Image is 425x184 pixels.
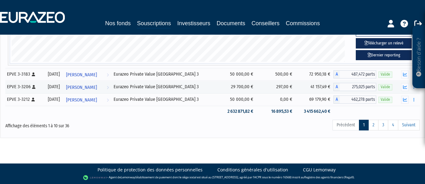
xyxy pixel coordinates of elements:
td: 0,00 € [256,93,296,106]
div: A - Eurazeo Private Value Europe 3 [333,70,376,78]
span: A [333,83,340,91]
i: Voir l'investisseur [107,94,109,106]
div: EPVE 3-3212 [7,96,42,103]
a: 3 [378,120,388,130]
a: Conseillers [252,19,280,28]
div: EPVE 3-3183 [7,71,42,78]
div: [DATE] [46,83,61,90]
span: Valide [378,72,392,78]
span: 275,025 parts [340,83,376,91]
a: Conditions générales d'utilisation [217,167,288,173]
button: Télécharger un relevé [356,38,412,49]
i: [Français] Personne physique [32,72,35,76]
span: [PERSON_NAME] [66,69,97,81]
div: Affichage des éléments 1 à 10 sur 36 [5,119,173,129]
td: 41 157,49 € [295,81,333,93]
div: Eurazeo Private Value [GEOGRAPHIC_DATA] 3 [114,96,217,103]
a: 4 [388,120,398,130]
p: Besoin d'aide ? [415,29,422,85]
td: 297,00 € [256,81,296,93]
td: 16 895,53 € [256,106,296,117]
a: CGU Lemonway [303,167,336,173]
span: Valide [378,97,392,103]
div: A - Eurazeo Private Value Europe 3 [333,83,376,91]
span: [PERSON_NAME] [66,94,97,106]
a: 2 [368,120,378,130]
i: [Français] Personne physique [31,98,35,101]
div: [DATE] [46,96,61,103]
i: [Français] Personne physique [32,85,36,89]
a: Souscriptions [137,19,171,29]
div: [DATE] [46,71,61,78]
a: Nos fonds [105,19,131,28]
a: [PERSON_NAME] [64,68,111,81]
span: A [333,95,340,104]
a: Suivant [398,120,420,130]
span: [PERSON_NAME] [66,82,97,93]
a: Investisseurs [177,19,210,28]
a: 1 [359,120,369,130]
div: Eurazeo Private Value [GEOGRAPHIC_DATA] 3 [114,83,217,90]
td: 29 700,00 € [219,81,256,93]
div: EPVE 3-3206 [7,83,42,90]
td: 69 179,90 € [295,93,333,106]
span: Valide [378,84,392,90]
a: Lemonway [121,175,135,179]
i: Voir l'investisseur [107,82,109,93]
a: Documents [217,19,245,28]
a: Registre des agents financiers (Regafi) [304,175,354,179]
td: 72 950,18 € [295,68,333,81]
td: 2 632 871,82 € [219,106,256,117]
span: A [333,70,340,78]
a: Commissions [286,19,320,28]
td: 50 000,00 € [219,93,256,106]
a: [PERSON_NAME] [64,81,111,93]
div: - Agent de (établissement de paiement dont le siège social est situé au [STREET_ADDRESS], agréé p... [6,175,419,181]
span: 462,278 parts [340,95,376,104]
i: Voir l'investisseur [107,69,109,81]
a: [PERSON_NAME] [64,93,111,106]
a: Dernier reporting [356,50,412,60]
a: Politique de protection des données personnelles [98,167,203,173]
img: logo-lemonway.png [83,175,107,181]
td: 3 415 662,40 € [295,106,333,117]
div: Eurazeo Private Value [GEOGRAPHIC_DATA] 3 [114,71,217,78]
td: 500,00 € [256,68,296,81]
span: 487,472 parts [340,70,376,78]
td: 50 000,00 € [219,68,256,81]
div: A - Eurazeo Private Value Europe 3 [333,95,376,104]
